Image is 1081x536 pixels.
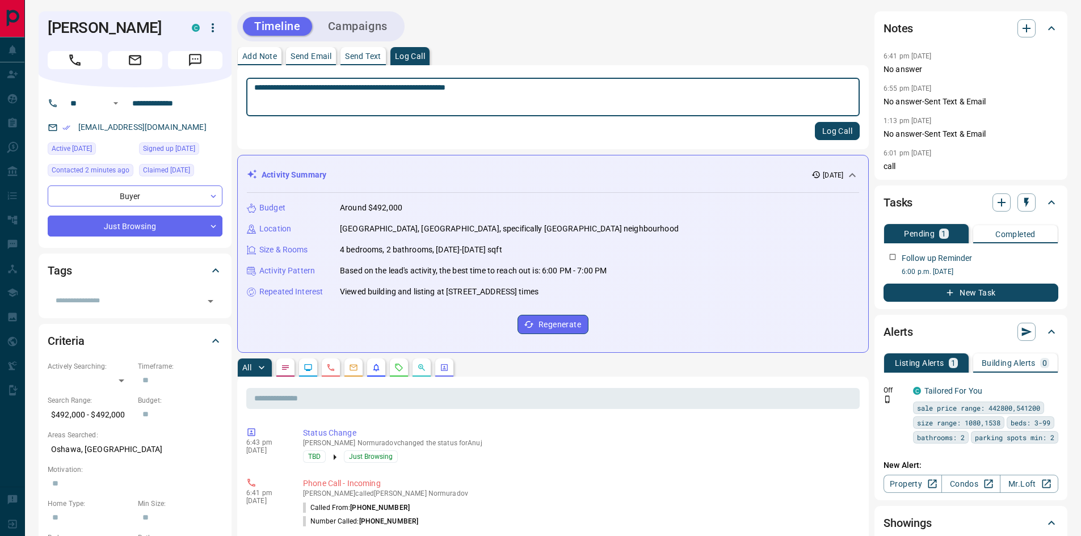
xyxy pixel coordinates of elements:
span: Message [168,51,222,69]
p: Viewed building and listing at [STREET_ADDRESS] times [340,286,539,298]
div: Buyer [48,185,222,206]
button: Timeline [243,17,312,36]
p: Min Size: [138,499,222,509]
div: Just Browsing [48,216,222,237]
button: Open [203,293,218,309]
p: Size & Rooms [259,244,308,256]
button: Regenerate [518,315,588,334]
p: 4 bedrooms, 2 bathrooms, [DATE]-[DATE] sqft [340,244,502,256]
p: Motivation: [48,465,222,475]
p: No answer [884,64,1058,75]
p: No answer-Sent Text & Email [884,128,1058,140]
p: Activity Pattern [259,265,315,277]
span: parking spots min: 2 [975,432,1054,443]
button: New Task [884,284,1058,302]
span: Signed up [DATE] [143,143,195,154]
h1: [PERSON_NAME] [48,19,175,37]
h2: Showings [884,514,932,532]
p: $492,000 - $492,000 [48,406,132,424]
p: Phone Call - Incoming [303,478,855,489]
div: Criteria [48,327,222,354]
p: [GEOGRAPHIC_DATA], [GEOGRAPHIC_DATA], specifically [GEOGRAPHIC_DATA] neighbourhood [340,223,679,235]
span: size range: 1080,1538 [917,417,1000,428]
div: condos.ca [913,387,921,395]
p: Based on the lead's activity, the best time to reach out is: 6:00 PM - 7:00 PM [340,265,607,277]
p: [DATE] [246,497,286,505]
p: Called From: [303,503,410,513]
span: TBD [308,451,321,462]
p: Listing Alerts [895,359,944,367]
p: 6:00 p.m. [DATE] [902,267,1058,277]
button: Log Call [815,122,860,140]
a: Condos [941,475,1000,493]
p: Actively Searching: [48,361,132,372]
p: 1 [941,230,946,238]
p: Building Alerts [982,359,1036,367]
span: Email [108,51,162,69]
p: 6:55 pm [DATE] [884,85,932,92]
svg: Push Notification Only [884,395,891,403]
p: [PERSON_NAME] Normuradov changed the status for Anuj [303,439,855,447]
p: Around $492,000 [340,202,402,214]
a: Mr.Loft [1000,475,1058,493]
p: No answer-Sent Text & Email [884,96,1058,108]
div: Mon Aug 04 2025 [139,142,222,158]
p: call [884,161,1058,172]
p: [PERSON_NAME] called [PERSON_NAME] Normuradov [303,489,855,497]
svg: Opportunities [417,363,426,372]
span: sale price range: 442800,541200 [917,402,1040,413]
p: 6:43 pm [246,438,286,446]
p: Add Note [242,52,277,60]
svg: Notes [281,363,290,372]
div: Notes [884,15,1058,42]
p: 1:13 pm [DATE] [884,117,932,125]
div: Activity Summary[DATE] [247,164,859,185]
p: Status Change [303,427,855,439]
button: Campaigns [317,17,399,36]
span: Call [48,51,102,69]
p: All [242,364,251,372]
span: Claimed [DATE] [143,164,190,176]
a: [EMAIL_ADDRESS][DOMAIN_NAME] [78,123,207,132]
p: Location [259,223,291,235]
h2: Tasks [884,193,912,212]
span: bathrooms: 2 [917,432,965,443]
h2: Notes [884,19,913,37]
span: Active [DATE] [52,143,92,154]
p: New Alert: [884,459,1058,471]
p: 6:41 pm [246,489,286,497]
div: Mon Aug 04 2025 [48,142,133,158]
svg: Listing Alerts [372,363,381,372]
div: Tasks [884,189,1058,216]
p: Completed [995,230,1036,238]
p: Pending [904,230,935,238]
button: Open [109,96,123,110]
p: Budget: [138,395,222,406]
p: Log Call [395,52,425,60]
span: [PHONE_NUMBER] [359,517,419,525]
p: Timeframe: [138,361,222,372]
svg: Calls [326,363,335,372]
div: Mon Sep 15 2025 [139,164,222,180]
p: Activity Summary [262,169,326,181]
span: [PHONE_NUMBER] [350,504,410,512]
p: Number Called: [303,516,418,526]
p: 6:01 pm [DATE] [884,149,932,157]
div: condos.ca [192,24,200,32]
div: Alerts [884,318,1058,345]
p: Areas Searched: [48,430,222,440]
p: Off [884,385,906,395]
p: Budget [259,202,285,214]
svg: Email Verified [62,124,70,132]
p: Home Type: [48,499,132,509]
svg: Agent Actions [440,363,449,372]
svg: Emails [349,363,358,372]
h2: Criteria [48,332,85,350]
h2: Tags [48,261,71,280]
a: Tailored For You [924,386,982,395]
h2: Alerts [884,323,913,341]
div: Tue Oct 14 2025 [48,164,133,180]
span: Contacted 2 minutes ago [52,164,129,176]
svg: Lead Browsing Activity [304,363,313,372]
p: Send Email [291,52,331,60]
